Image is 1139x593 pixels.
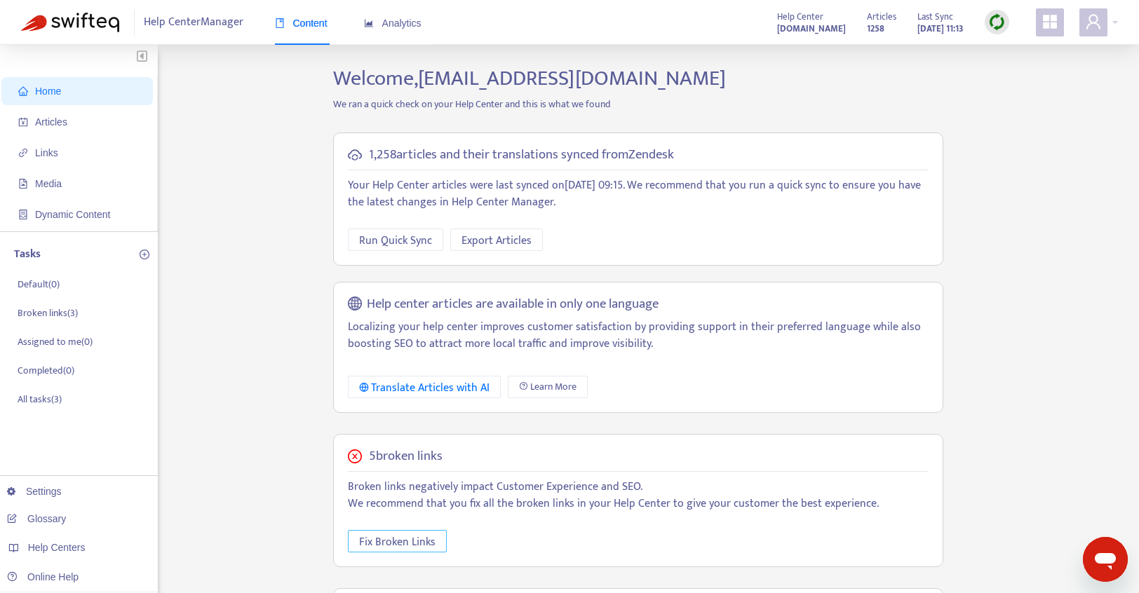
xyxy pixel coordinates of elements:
[917,21,964,36] strong: [DATE] 11:13
[777,20,846,36] a: [DOMAIN_NAME]
[359,379,490,397] div: Translate Articles with AI
[18,117,28,127] span: account-book
[14,246,41,263] p: Tasks
[35,86,61,97] span: Home
[140,250,149,259] span: plus-circle
[144,9,243,36] span: Help Center Manager
[359,533,436,551] span: Fix Broken Links
[530,379,577,395] span: Learn More
[18,210,28,219] span: container
[450,229,543,251] button: Export Articles
[348,376,501,398] button: Translate Articles with AI
[35,147,58,158] span: Links
[18,306,78,320] p: Broken links ( 3 )
[348,449,362,463] span: close-circle
[7,571,79,582] a: Online Help
[1083,537,1128,582] iframe: Button to launch messaging window
[348,319,929,353] p: Localizing your help center improves customer satisfaction by providing support in their preferre...
[333,61,726,96] span: Welcome, [EMAIL_ADDRESS][DOMAIN_NAME]
[1042,13,1058,30] span: appstore
[18,392,62,407] p: All tasks ( 3 )
[359,232,432,250] span: Run Quick Sync
[348,479,929,512] p: Broken links negatively impact Customer Experience and SEO. We recommend that you fix all the bro...
[777,21,846,36] strong: [DOMAIN_NAME]
[348,530,447,552] button: Fix Broken Links
[508,376,588,398] a: Learn More
[7,513,66,524] a: Glossary
[323,97,954,111] p: We ran a quick check on your Help Center and this is what we found
[275,18,285,28] span: book
[18,363,74,378] p: Completed ( 0 )
[18,334,93,349] p: Assigned to me ( 0 )
[348,177,929,211] p: Your Help Center articles were last synced on [DATE] 09:15 . We recommend that you run a quick sy...
[18,148,28,158] span: link
[35,178,62,189] span: Media
[867,9,896,25] span: Articles
[348,296,362,313] span: global
[777,9,823,25] span: Help Center
[35,116,67,128] span: Articles
[35,209,110,220] span: Dynamic Content
[348,229,443,251] button: Run Quick Sync
[28,542,86,553] span: Help Centers
[369,449,443,465] h5: 5 broken links
[275,18,328,29] span: Content
[364,18,374,28] span: area-chart
[1085,13,1102,30] span: user
[18,179,28,189] span: file-image
[867,21,884,36] strong: 1258
[364,18,422,29] span: Analytics
[917,9,953,25] span: Last Sync
[18,86,28,96] span: home
[348,148,362,162] span: cloud-sync
[7,486,62,497] a: Settings
[369,147,674,163] h5: 1,258 articles and their translations synced from Zendesk
[18,277,60,292] p: Default ( 0 )
[367,296,659,313] h5: Help center articles are available in only one language
[988,13,1006,31] img: sync.dc5367851b00ba804db3.png
[21,13,119,32] img: Swifteq
[461,232,532,250] span: Export Articles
